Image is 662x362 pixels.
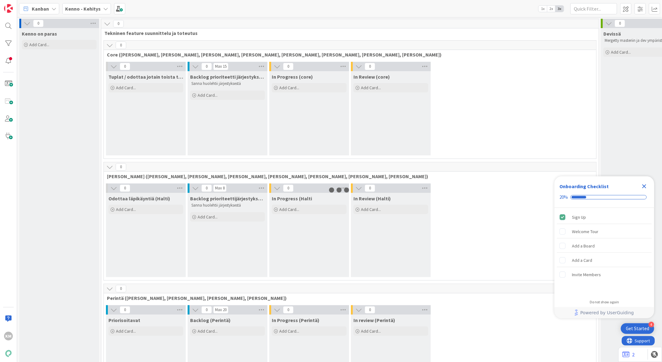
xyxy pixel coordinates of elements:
span: 0 [113,20,124,27]
span: 0 [116,42,126,49]
span: Support [13,1,28,8]
div: Open Get Started checklist, remaining modules: 4 [621,323,654,334]
span: In Review (Halti) [353,195,391,202]
div: Welcome Tour [572,228,598,235]
span: Add Card... [361,328,381,334]
span: In Progress (Halti [272,195,312,202]
span: 0 [201,63,212,70]
span: Add Card... [116,207,136,212]
span: Kanban [32,5,49,12]
span: Kenno on paras [22,31,57,37]
div: Sign Up is complete. [557,210,652,224]
span: Add Card... [361,207,381,212]
span: Odottaa läpikäyntiä (Halti) [108,195,170,202]
span: 0 [120,306,130,314]
span: Devissä [603,31,621,37]
div: Max 8 [215,187,225,190]
span: 0 [283,63,294,70]
span: 0 [283,306,294,314]
span: Backlog (Perintä) [190,317,231,323]
span: Backlog prioriteettijärjestyksessä (Halti) [190,195,265,202]
span: Add Card... [279,207,299,212]
input: Quick Filter... [570,3,617,14]
img: Visit kanbanzone.com [4,4,13,13]
div: Invite Members is incomplete. [557,268,652,281]
div: Close Checklist [639,181,649,191]
div: Get Started [626,325,649,332]
span: Halti (Sebastian, VilleH, Riikka, Antti, MikkoV, PetriH, PetriM) [107,173,588,179]
span: Add Card... [279,328,299,334]
span: Backlog prioriteetti järjestyksessä (core) [190,74,265,80]
div: Onboarding Checklist [559,183,609,190]
div: Add a Card is incomplete. [557,253,652,267]
div: Checklist Container [554,176,654,318]
span: 3x [555,6,564,12]
img: avatar [4,349,13,358]
div: 20% [559,194,568,200]
a: Powered by UserGuiding [558,307,651,318]
span: Add Card... [279,85,299,90]
div: Add a Card [572,257,592,264]
span: 0 [33,20,44,27]
span: Powered by UserGuiding [580,309,634,316]
a: 2 [622,351,635,358]
div: Sign Up [572,213,586,221]
div: Max 20 [215,308,227,311]
span: 0 [120,63,130,70]
div: KM [4,332,13,340]
div: Max 15 [215,65,227,68]
span: In Progress (Perintä) [272,317,319,323]
span: 2x [547,6,555,12]
span: 0 [201,184,212,192]
span: Tekninen feature suunnittelu ja toteutus [104,30,591,36]
span: Add Card... [361,85,381,90]
span: 0 [116,163,126,171]
span: 0 [120,184,130,192]
span: 1x [539,6,547,12]
span: Add Card... [198,214,218,220]
span: Add Card... [29,42,49,47]
span: 0 [365,306,375,314]
span: 0 [615,20,625,27]
span: 0 [283,184,294,192]
div: Footer [554,307,654,318]
span: In Review (core) [353,74,390,80]
div: Welcome Tour is incomplete. [557,225,652,238]
span: In review (Perintä) [353,317,395,323]
span: In Progress (core) [272,74,313,80]
b: Kenno - Kehitys [65,6,101,12]
span: 0 [365,184,375,192]
div: Add a Board is incomplete. [557,239,652,253]
span: Priorisoitavat [108,317,140,323]
span: Add Card... [116,328,136,334]
span: Add Card... [198,92,218,98]
span: Perintä (Jaakko, PetriH, MikkoV, Pasi) [107,295,588,301]
p: Sanna huolehtii järjestyksestä [191,81,264,86]
span: Core (Pasi, Jussi, JaakkoHä, Jyri, Leo, MikkoK, Väinö, MattiH) [107,51,588,58]
span: Add Card... [116,85,136,90]
div: Checklist items [554,208,654,296]
div: Add a Board [572,242,595,250]
div: Invite Members [572,271,601,278]
span: 0 [365,63,375,70]
div: Checklist progress: 20% [559,194,649,200]
span: 0 [201,306,212,314]
span: 0 [116,285,126,292]
div: Do not show again [590,300,619,305]
span: Add Card... [611,49,631,55]
div: 4 [649,322,654,327]
p: Sanna huolehtii järjestyksestä [191,203,264,208]
span: Tuplat / odottaa jotain toista tikettiä [108,74,183,80]
span: Add Card... [198,328,218,334]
